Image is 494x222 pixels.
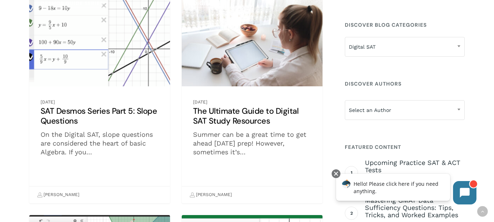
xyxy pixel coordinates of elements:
span: Select an Author [345,100,465,120]
span: Digital SAT [345,37,465,57]
a: [PERSON_NAME] [189,189,232,201]
span: Select an Author [345,102,464,118]
a: Upcoming Practice SAT & ACT Tests [DATE] [365,159,465,185]
span: Upcoming Practice SAT & ACT Tests [365,159,465,174]
a: [PERSON_NAME] [37,189,79,201]
span: Digital SAT [345,39,464,54]
h4: Featured Content [345,140,465,154]
h4: Discover Authors [345,77,465,90]
iframe: Chatbot [328,168,484,212]
h4: Discover Blog Categories [345,18,465,31]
